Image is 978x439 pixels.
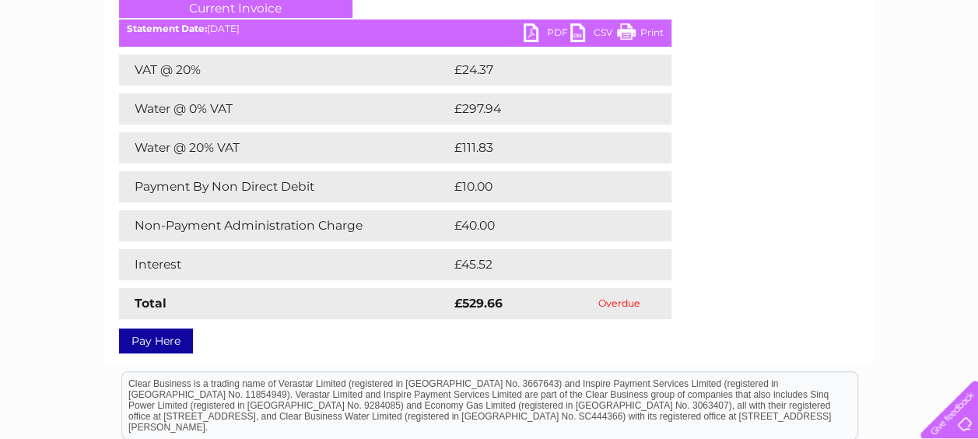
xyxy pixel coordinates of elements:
[122,9,857,76] div: Clear Business is a trading name of Verastar Limited (registered in [GEOGRAPHIC_DATA] No. 3667643...
[450,249,640,280] td: £45.52
[450,132,640,163] td: £111.83
[524,23,570,46] a: PDF
[127,23,207,34] b: Statement Date:
[119,23,671,34] div: [DATE]
[454,296,503,311] strong: £529.66
[787,66,833,78] a: Telecoms
[135,296,167,311] strong: Total
[119,93,450,125] td: Water @ 0% VAT
[685,8,792,27] a: 0333 014 3131
[450,210,641,241] td: £40.00
[450,171,640,202] td: £10.00
[119,54,450,86] td: VAT @ 20%
[119,210,450,241] td: Non-Payment Administration Charge
[570,23,617,46] a: CSV
[119,328,193,353] a: Pay Here
[704,66,734,78] a: Water
[450,54,640,86] td: £24.37
[119,249,450,280] td: Interest
[450,93,644,125] td: £297.94
[119,132,450,163] td: Water @ 20% VAT
[927,66,963,78] a: Log out
[743,66,777,78] a: Energy
[875,66,913,78] a: Contact
[567,288,671,319] td: Overdue
[119,171,450,202] td: Payment By Non Direct Debit
[843,66,865,78] a: Blog
[34,40,114,88] img: logo.png
[617,23,664,46] a: Print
